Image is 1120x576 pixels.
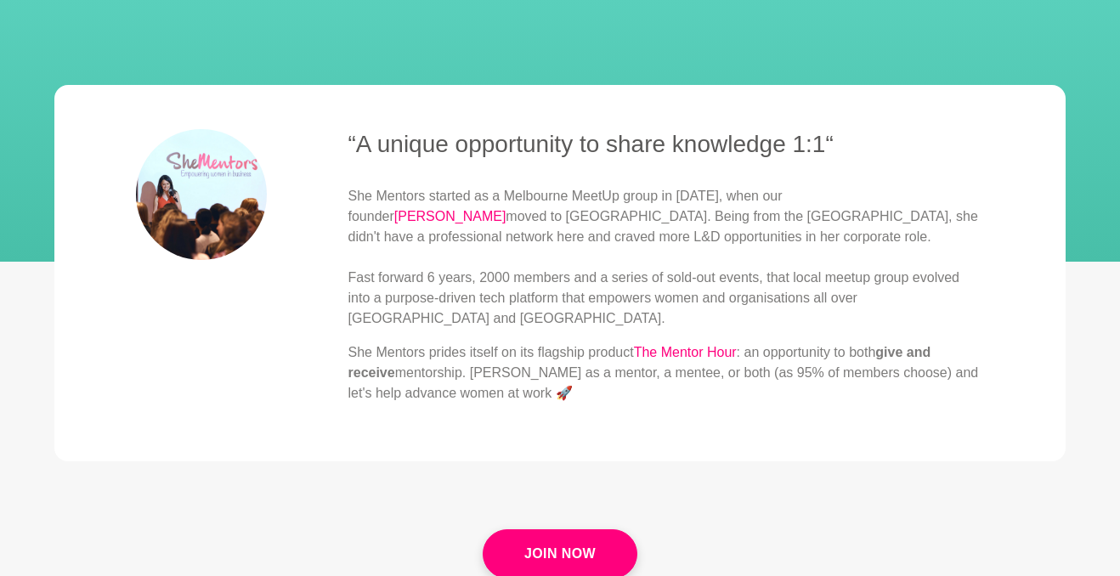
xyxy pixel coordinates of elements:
[348,342,985,404] p: She Mentors prides itself on its flagship product : an opportunity to both mentorship. [PERSON_NA...
[394,209,506,223] a: [PERSON_NAME]
[634,345,737,359] a: The Mentor Hour
[348,129,985,159] h3: “A unique opportunity to share knowledge 1:1“
[348,186,985,329] p: She Mentors started as a Melbourne MeetUp group in [DATE], when our founder moved to [GEOGRAPHIC_...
